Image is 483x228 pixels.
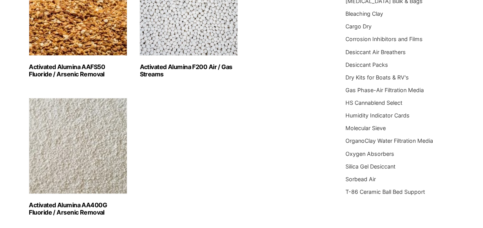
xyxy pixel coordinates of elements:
[29,63,127,78] h2: Activated Alumina AAFS50 Fluoride / Arsenic Removal
[345,137,433,144] a: OrganoClay Water Filtration Media
[345,188,425,195] a: T-86 Ceramic Ball Bed Support
[139,63,238,78] h2: Activated Alumina F200 Air / Gas Streams
[345,49,406,55] a: Desiccant Air Breathers
[345,23,372,30] a: Cargo Dry
[345,87,424,93] a: Gas Phase-Air Filtration Media
[345,176,376,182] a: Sorbead Air
[345,74,409,81] a: Dry Kits for Boats & RV's
[345,36,423,42] a: Corrosion Inhibitors and Films
[29,98,127,194] img: Activated Alumina AA400G Fluoride / Arsenic Removal
[29,98,127,216] a: Visit product category Activated Alumina AA400G Fluoride / Arsenic Removal
[345,150,394,157] a: Oxygen Absorbers
[345,61,388,68] a: Desiccant Packs
[29,202,127,216] h2: Activated Alumina AA400G Fluoride / Arsenic Removal
[345,10,383,17] a: Bleaching Clay
[345,99,402,106] a: HS Cannablend Select
[345,112,410,119] a: Humidity Indicator Cards
[345,125,386,131] a: Molecular Sieve
[345,163,395,170] a: Silica Gel Desiccant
